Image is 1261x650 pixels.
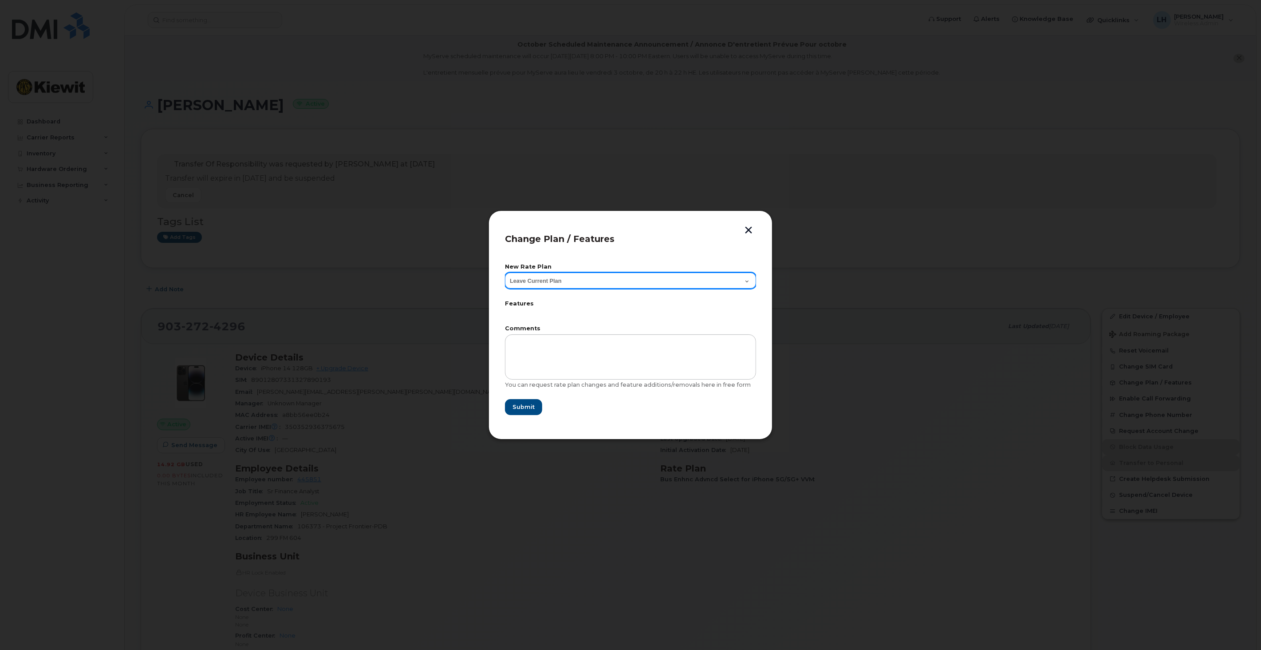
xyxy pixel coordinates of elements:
[1222,611,1254,643] iframe: Messenger Launcher
[505,381,756,388] div: You can request rate plan changes and feature additions/removals here in free form
[505,264,756,270] label: New Rate Plan
[505,301,756,307] label: Features
[505,234,615,244] span: Change Plan / Features
[512,403,535,411] span: Submit
[505,326,756,332] label: Comments
[505,399,542,415] button: Submit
